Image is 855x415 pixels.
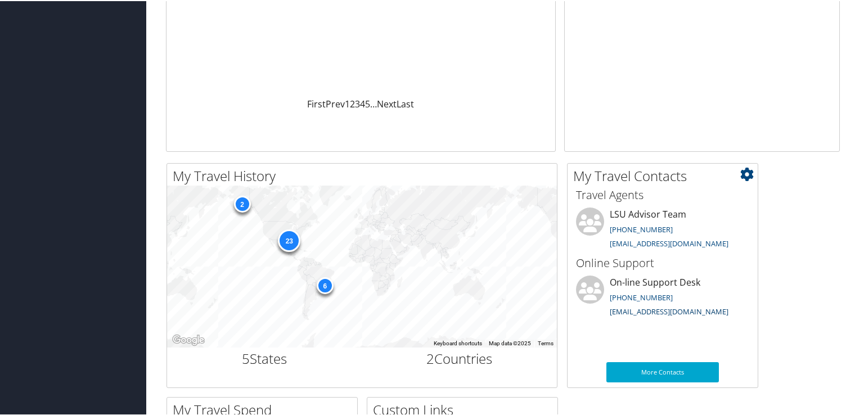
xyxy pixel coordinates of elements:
button: Keyboard shortcuts [434,339,482,346]
a: 4 [360,97,365,109]
a: More Contacts [606,361,719,381]
a: Next [377,97,397,109]
a: First [307,97,326,109]
a: [PHONE_NUMBER] [610,291,673,301]
a: 5 [365,97,370,109]
h2: Countries [371,348,549,367]
a: [EMAIL_ADDRESS][DOMAIN_NAME] [610,237,728,247]
a: [EMAIL_ADDRESS][DOMAIN_NAME] [610,305,728,315]
h3: Online Support [576,254,749,270]
a: 3 [355,97,360,109]
a: 2 [350,97,355,109]
a: 1 [345,97,350,109]
a: [PHONE_NUMBER] [610,223,673,233]
span: Map data ©2025 [489,339,531,345]
a: Prev [326,97,345,109]
div: 2 [233,195,250,211]
div: 6 [316,276,333,293]
img: Google [170,332,207,346]
a: Last [397,97,414,109]
h2: States [175,348,354,367]
a: Open this area in Google Maps (opens a new window) [170,332,207,346]
h2: My Travel Contacts [573,165,758,184]
li: LSU Advisor Team [570,206,755,252]
h2: My Travel History [173,165,557,184]
div: 23 [278,228,300,251]
li: On-line Support Desk [570,274,755,321]
span: 2 [426,348,434,367]
span: … [370,97,377,109]
h3: Travel Agents [576,186,749,202]
span: 5 [242,348,250,367]
a: Terms (opens in new tab) [538,339,553,345]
